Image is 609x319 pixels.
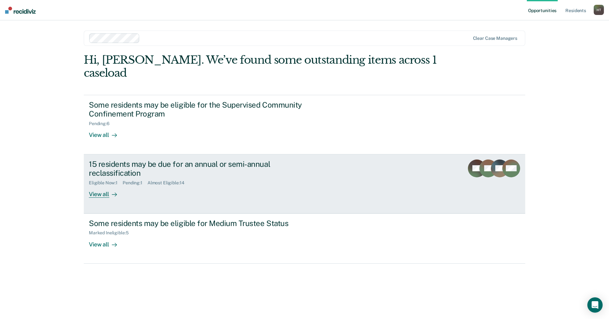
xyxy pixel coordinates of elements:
div: View all [89,126,125,139]
div: H T [594,5,604,15]
div: Clear case managers [473,36,517,41]
div: Eligible Now : 1 [89,180,123,186]
a: 15 residents may be due for an annual or semi-annual reclassificationEligible Now:1Pending:1Almos... [84,154,525,214]
div: View all [89,186,125,198]
div: Open Intercom Messenger [587,297,603,313]
div: View all [89,236,125,248]
img: Recidiviz [5,7,36,14]
a: Some residents may be eligible for the Supervised Community Confinement ProgramPending:6View all [84,95,525,154]
div: 15 residents may be due for an annual or semi-annual reclassification [89,159,312,178]
div: Pending : 6 [89,121,115,126]
div: Some residents may be eligible for the Supervised Community Confinement Program [89,100,312,119]
div: Almost Eligible : 14 [147,180,190,186]
a: Some residents may be eligible for Medium Trustee StatusMarked Ineligible:5View all [84,214,525,264]
button: HT [594,5,604,15]
div: Pending : 1 [123,180,147,186]
div: Hi, [PERSON_NAME]. We’ve found some outstanding items across 1 caseload [84,53,437,80]
div: Some residents may be eligible for Medium Trustee Status [89,219,312,228]
div: Marked Ineligible : 5 [89,230,133,236]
